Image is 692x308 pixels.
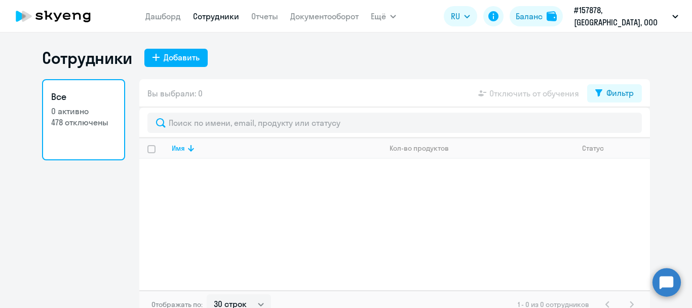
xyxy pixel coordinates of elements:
h3: Все [51,90,116,104]
p: #157878, [GEOGRAPHIC_DATA], ООО [574,4,668,28]
button: RU [444,6,477,26]
span: Ещё [371,10,386,22]
span: RU [451,10,460,22]
div: Кол-во продуктов [390,144,573,153]
p: 478 отключены [51,117,116,128]
span: Вы выбрали: 0 [147,87,203,99]
button: Ещё [371,6,396,26]
button: Фильтр [587,84,642,102]
button: Балансbalance [510,6,563,26]
input: Поиск по имени, email, продукту или статусу [147,113,642,133]
div: Имя [172,144,185,153]
div: Добавить [164,51,200,63]
div: Статус [582,144,649,153]
div: Баланс [516,10,543,22]
button: Добавить [144,49,208,67]
button: #157878, [GEOGRAPHIC_DATA], ООО [569,4,683,28]
a: Документооборот [290,11,359,21]
div: Имя [172,144,381,153]
img: balance [547,11,557,21]
h1: Сотрудники [42,48,132,68]
a: Дашборд [145,11,181,21]
div: Статус [582,144,604,153]
div: Кол-во продуктов [390,144,449,153]
a: Все0 активно478 отключены [42,79,125,160]
a: Сотрудники [193,11,239,21]
p: 0 активно [51,106,116,117]
a: Отчеты [251,11,278,21]
div: Фильтр [606,87,634,99]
